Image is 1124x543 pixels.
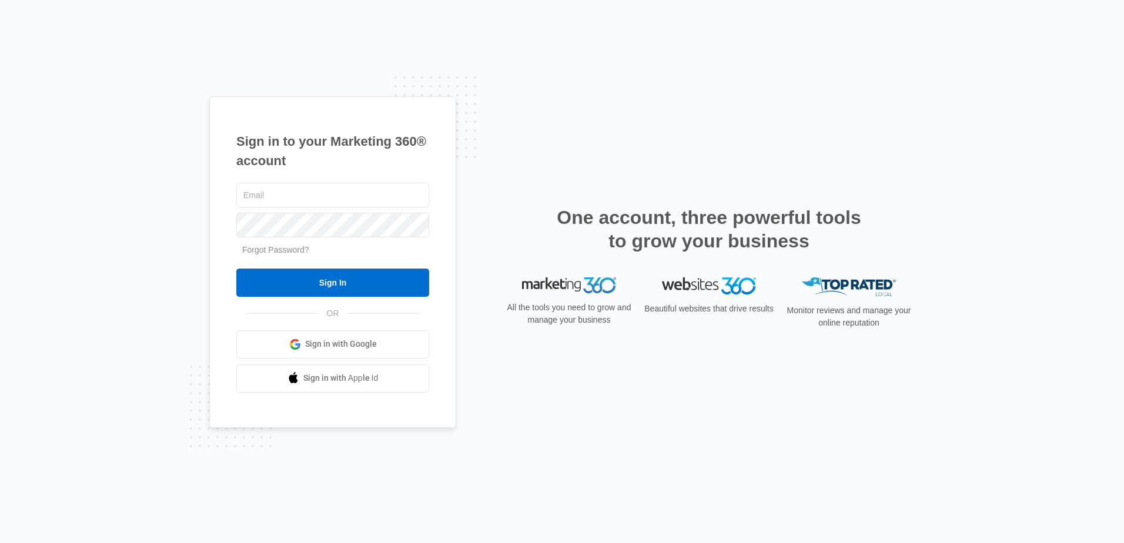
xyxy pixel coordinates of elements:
[802,277,896,297] img: Top Rated Local
[503,301,635,326] p: All the tools you need to grow and manage your business
[303,372,379,384] span: Sign in with Apple Id
[236,330,429,358] a: Sign in with Google
[305,338,377,350] span: Sign in with Google
[236,132,429,170] h1: Sign in to your Marketing 360® account
[783,304,915,329] p: Monitor reviews and manage your online reputation
[242,245,309,254] a: Forgot Password?
[236,183,429,207] input: Email
[662,277,756,294] img: Websites 360
[236,364,429,393] a: Sign in with Apple Id
[236,269,429,297] input: Sign In
[553,206,865,253] h2: One account, three powerful tools to grow your business
[522,277,616,294] img: Marketing 360
[643,303,775,315] p: Beautiful websites that drive results
[319,307,347,320] span: OR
